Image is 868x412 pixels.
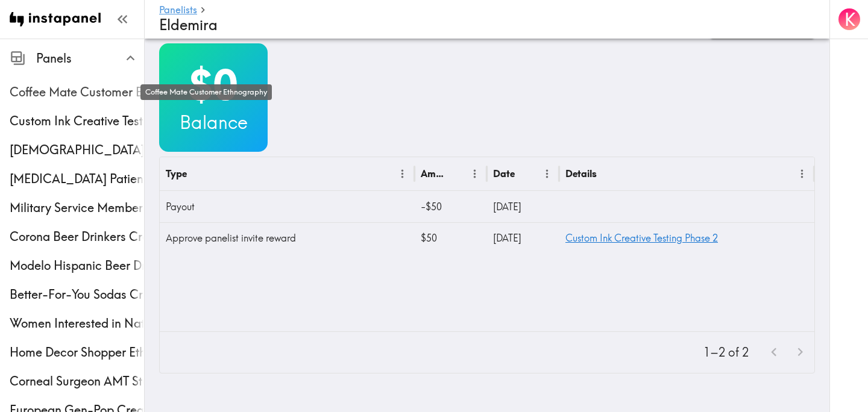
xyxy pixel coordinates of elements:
[703,344,749,361] p: 1–2 of 2
[844,9,855,30] span: K
[10,257,144,274] span: Modelo Hispanic Beer Drinkers Ethnography
[10,373,144,390] span: Corneal Surgeon AMT Study
[159,5,197,16] a: Panelists
[10,344,144,361] span: Home Decor Shopper Ethnography
[188,164,207,183] button: Sort
[10,199,144,216] span: Military Service Member Ethnography
[140,84,272,100] div: Coffee Mate Customer Ethnography
[160,191,415,222] div: Payout
[421,167,446,179] div: Amount
[493,167,515,179] div: Date
[393,164,412,183] button: Menu
[10,142,144,158] span: [DEMOGRAPHIC_DATA] [MEDICAL_DATA] Screening Ethnography
[565,232,718,244] a: Custom Ink Creative Testing Phase 2
[447,164,466,183] button: Sort
[465,164,484,183] button: Menu
[415,222,487,254] div: $50
[159,60,268,110] h2: $0
[487,222,559,254] div: 8/12/2025
[10,84,144,101] span: Coffee Mate Customer Ethnography
[10,170,144,187] div: Psoriasis Patient Ethnography
[565,167,597,179] div: Details
[10,228,144,245] span: Corona Beer Drinkers Creative Testing
[10,170,144,187] span: [MEDICAL_DATA] Patient Ethnography
[159,110,268,135] h3: Balance
[160,222,415,254] div: Approve panelist invite reward
[538,164,556,183] button: Menu
[516,164,535,183] button: Sort
[159,16,218,34] span: Eldemira
[10,142,144,158] div: Male Prostate Cancer Screening Ethnography
[487,191,559,222] div: 8/25/2025
[10,286,144,303] span: Better-For-You Sodas Creative Testing
[36,50,144,67] span: Panels
[837,7,861,31] button: K
[10,315,144,332] span: Women Interested in Natural Wellness Creative Testing
[10,113,144,130] span: Custom Ink Creative Testing Phase 2
[793,164,811,183] button: Menu
[166,167,187,179] div: Type
[598,164,617,183] button: Sort
[415,191,487,222] div: -$50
